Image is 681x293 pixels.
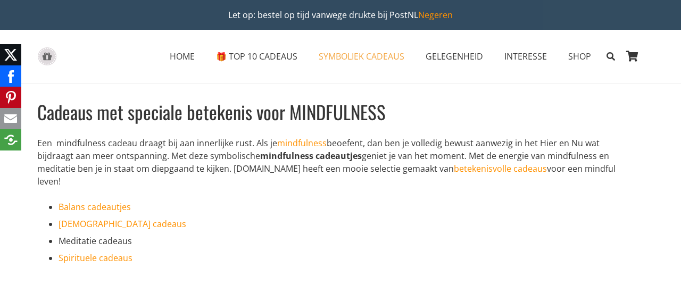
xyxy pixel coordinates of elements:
[602,43,620,70] a: Zoeken
[494,43,558,70] a: INTERESSEINTERESSE Menu
[37,137,635,188] p: Een mindfulness cadeau draagt bij aan innerlijke rust. Als je beoefent, dan ben je volledig bewus...
[59,235,635,247] li: Meditatie cadeaus
[59,201,131,213] a: Balans cadeautjes
[37,47,57,66] a: gift-box-icon-grey-inspirerendwinkelen
[504,51,547,62] span: INTERESSE
[277,137,327,149] a: mindfulness
[426,51,483,62] span: GELEGENHEID
[319,51,404,62] span: SYMBOLIEK CADEAUS
[568,51,591,62] span: SHOP
[308,43,415,70] a: SYMBOLIEK CADEAUSSYMBOLIEK CADEAUS Menu
[59,218,186,230] a: [DEMOGRAPHIC_DATA] cadeaus
[59,252,132,264] a: Spirituele cadeaus
[170,51,195,62] span: HOME
[159,43,205,70] a: HOMEHOME Menu
[216,51,297,62] span: 🎁 TOP 10 CADEAUS
[260,150,362,162] strong: mindfulness cadeautjes
[415,43,494,70] a: GELEGENHEIDGELEGENHEID Menu
[205,43,308,70] a: 🎁 TOP 10 CADEAUS🎁 TOP 10 CADEAUS Menu
[454,163,547,174] a: betekenisvolle cadeaus
[418,9,453,21] a: Negeren
[37,100,635,124] h1: Cadeaus met speciale betekenis voor MINDFULNESS
[620,30,644,83] a: Winkelwagen
[558,43,602,70] a: SHOPSHOP Menu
